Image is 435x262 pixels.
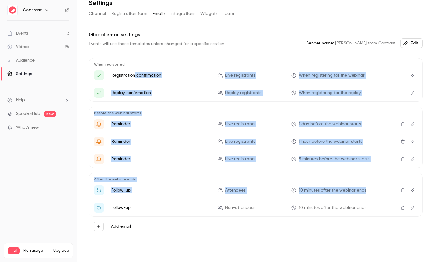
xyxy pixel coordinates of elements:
span: Live registrants [225,139,255,145]
p: Reminder [111,121,210,127]
span: Help [16,97,25,103]
div: Events [7,30,28,36]
span: 1 day before the webinar starts [299,121,361,127]
h6: Contrast [23,7,42,13]
button: Edit [400,38,423,48]
span: Plan usage [23,248,50,253]
button: Upgrade [53,248,69,253]
button: Widgets [200,9,218,19]
button: Integrations [170,9,195,19]
p: Registration confirmation [111,72,210,78]
div: Events will use these templates unless changed for a specific session [89,41,224,47]
p: Follow-up [111,187,210,193]
span: What's new [16,124,39,131]
span: 5 minutes before the webinar starts [299,156,369,162]
span: Non-attendees [225,205,255,211]
p: Reminder [111,156,210,162]
button: Emails [153,9,165,19]
button: Registration form [111,9,148,19]
p: Replay confirmation [111,90,210,96]
div: Audience [7,57,35,63]
li: {{ event_name }} is about to go live [94,137,418,146]
span: Live registrants [225,156,255,162]
span: new [44,111,56,117]
span: When registering for the webinar [299,72,365,79]
p: Before the webinar starts [94,111,418,116]
li: Live in 5 min — {{ event_name }} [94,154,418,164]
button: Edit [408,185,418,195]
span: Replay registrants [225,90,261,96]
span: 1 hour before the webinar starts [299,139,362,145]
button: Channel [89,9,106,19]
button: Team [223,9,234,19]
span: Live registrants [225,72,255,79]
button: Edit [408,88,418,98]
button: Edit [408,203,418,213]
span: Live registrants [225,121,255,127]
a: SpeakerHub [16,111,40,117]
button: Edit [408,154,418,164]
li: Watch the replay of {{ event_name }} [94,203,418,213]
span: [PERSON_NAME] from Contrast [306,40,395,47]
button: Delete [398,154,408,164]
li: Thanks for attending {{ event_name }} [94,185,418,195]
li: help-dropdown-opener [7,97,69,103]
button: Delete [398,119,408,129]
button: Delete [398,137,408,146]
li: Here's your access link to {{ event_name }}! [94,88,418,98]
em: Sender name: [306,41,334,45]
li: {{ event_name }} is tomorrow 👀 [94,119,418,129]
p: Global email settings [89,31,423,38]
span: Attendees [225,187,245,194]
div: Settings [7,71,32,77]
span: 10 minutes after the webinar ends [299,187,366,194]
label: Add email [111,223,131,230]
p: Follow-up [111,205,210,211]
button: Delete [398,203,408,213]
span: When registering for the replay [299,90,361,96]
p: When registered [94,62,418,67]
button: Edit [408,70,418,80]
p: Reminder [111,139,210,145]
span: 10 minutes after the webinar ends [299,205,366,211]
span: Trial [8,247,20,254]
button: Edit [408,119,418,129]
button: Delete [398,185,408,195]
li: Thanks for registering to {{ event_name }} [94,70,418,80]
p: After the webinar ends [94,177,418,182]
img: Contrast [8,5,17,15]
div: Videos [7,44,29,50]
button: Edit [408,137,418,146]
